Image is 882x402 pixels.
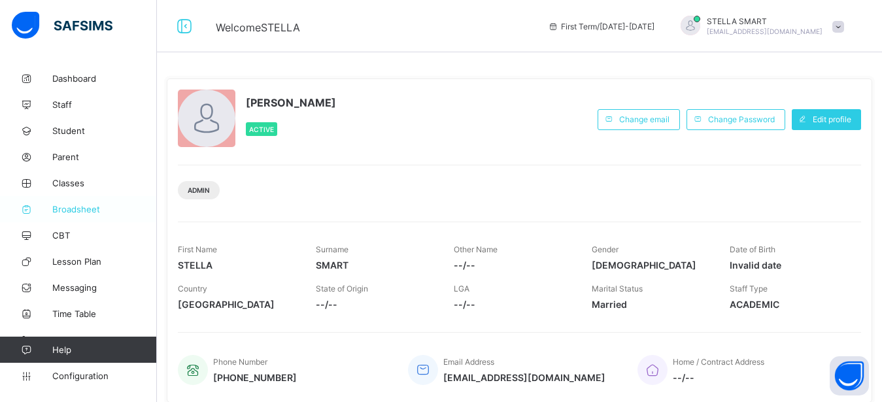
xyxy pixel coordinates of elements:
button: Open asap [830,356,869,395]
span: Assessment Format [52,335,157,345]
span: --/-- [316,299,434,310]
span: LGA [454,284,469,293]
span: Married [592,299,710,310]
span: Active [249,126,274,133]
span: [PERSON_NAME] [246,96,336,109]
span: Home / Contract Address [673,357,764,367]
img: safsims [12,12,112,39]
span: Dashboard [52,73,157,84]
span: First Name [178,244,217,254]
span: [GEOGRAPHIC_DATA] [178,299,296,310]
div: STELLASMART [668,16,851,37]
span: Change Password [708,114,775,124]
span: Other Name [454,244,498,254]
span: Change email [619,114,670,124]
span: Country [178,284,207,293]
span: Gender [592,244,619,254]
span: session/term information [548,22,654,31]
span: --/-- [454,299,572,310]
span: Help [52,344,156,355]
span: Email Address [443,357,494,367]
span: Marital Status [592,284,643,293]
span: Student [52,126,157,136]
span: Edit profile [813,114,851,124]
span: STELLA SMART [707,16,823,26]
span: --/-- [454,260,572,271]
span: Parent [52,152,157,162]
span: Invalid date [730,260,848,271]
span: --/-- [673,372,764,383]
span: Surname [316,244,348,254]
span: Messaging [52,282,157,293]
span: Admin [188,186,210,194]
span: Configuration [52,371,156,381]
span: Classes [52,178,157,188]
span: CBT [52,230,157,241]
span: STELLA [178,260,296,271]
span: Date of Birth [730,244,775,254]
span: Staff [52,99,157,110]
span: [PHONE_NUMBER] [213,372,297,383]
span: Lesson Plan [52,256,157,267]
span: State of Origin [316,284,368,293]
span: Phone Number [213,357,267,367]
span: Welcome STELLA [216,21,300,34]
span: Staff Type [730,284,768,293]
span: [EMAIL_ADDRESS][DOMAIN_NAME] [443,372,605,383]
span: Broadsheet [52,204,157,214]
span: [EMAIL_ADDRESS][DOMAIN_NAME] [707,27,823,35]
span: Time Table [52,309,157,319]
span: SMART [316,260,434,271]
span: ACADEMIC [730,299,848,310]
span: [DEMOGRAPHIC_DATA] [592,260,710,271]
